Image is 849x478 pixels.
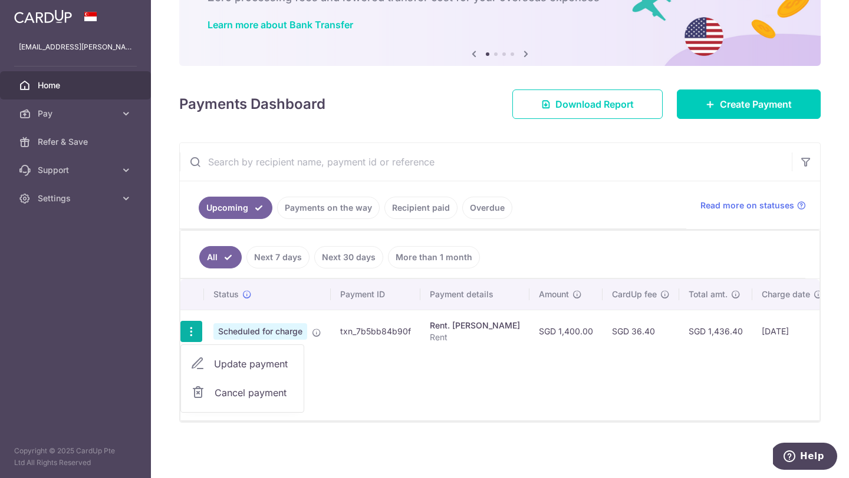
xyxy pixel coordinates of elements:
img: CardUp [14,9,72,24]
span: Scheduled for charge [213,323,307,340]
th: Payment ID [331,279,420,310]
span: CardUp fee [612,288,657,300]
iframe: Opens a widget where you can find more information [773,443,837,472]
a: Download Report [512,89,663,119]
a: Read more on statuses [700,200,806,211]
span: Refer & Save [38,136,116,148]
span: Charge date [762,288,810,300]
a: Recipient paid [384,197,458,219]
th: Payment details [420,279,529,310]
td: SGD 36.40 [603,310,679,353]
input: Search by recipient name, payment id or reference [180,143,792,181]
span: Total amt. [689,288,728,300]
span: Support [38,164,116,176]
td: SGD 1,436.40 [679,310,752,353]
a: All [199,246,242,268]
a: Payments on the way [277,197,380,219]
a: Next 7 days [246,246,310,268]
td: [DATE] [752,310,832,353]
span: Read more on statuses [700,200,794,211]
td: SGD 1,400.00 [529,310,603,353]
a: Upcoming [199,197,272,219]
span: Download Report [555,97,634,111]
p: Rent [430,331,520,343]
span: Home [38,79,116,91]
p: [EMAIL_ADDRESS][PERSON_NAME][DOMAIN_NAME] [19,41,132,53]
a: More than 1 month [388,246,480,268]
span: Amount [539,288,569,300]
h4: Payments Dashboard [179,94,325,115]
a: Create Payment [677,89,821,119]
div: Rent. [PERSON_NAME] [430,320,520,331]
span: Create Payment [720,97,792,111]
a: Overdue [462,197,512,219]
span: Status [213,288,239,300]
td: txn_7b5bb84b90f [331,310,420,353]
a: Learn more about Bank Transfer [208,19,353,31]
span: Settings [38,192,116,204]
span: Pay [38,108,116,119]
a: Next 30 days [314,246,383,268]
